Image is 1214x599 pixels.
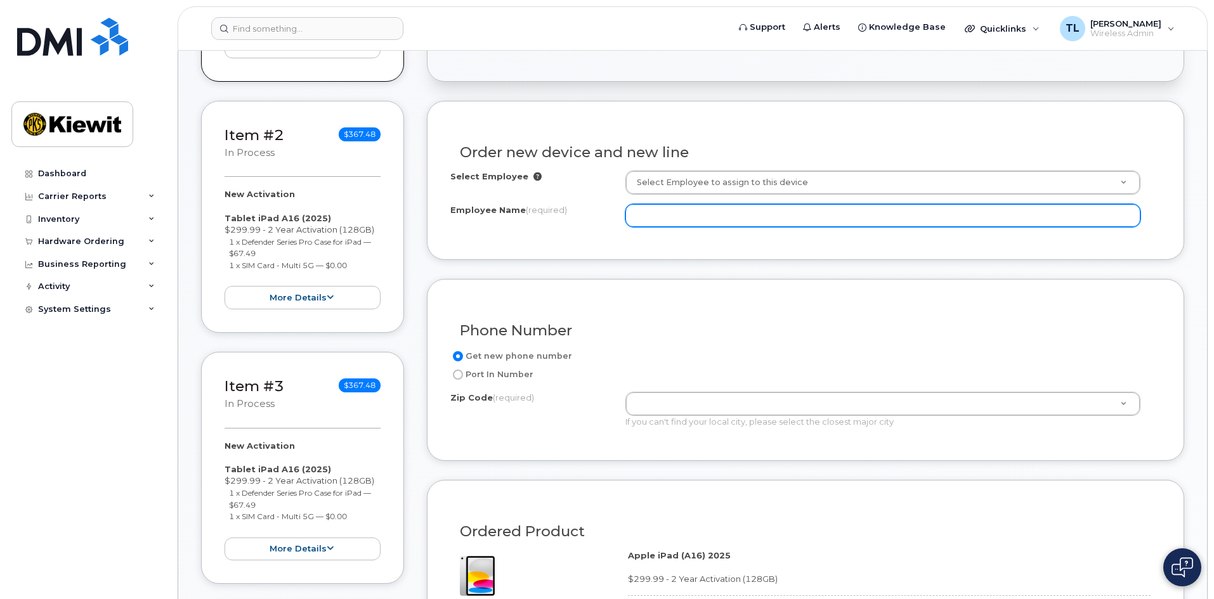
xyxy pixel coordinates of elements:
[1172,557,1193,577] img: Open chat
[339,378,381,392] span: $367.48
[229,237,371,259] small: 1 x Defender Series Pro Case for iPad — $67.49
[225,464,331,474] strong: Tablet iPad A16 (2025)
[628,550,731,560] strong: Apple iPad (A16) 2025
[225,441,295,451] strong: New Activation
[229,512,347,521] small: 1 x SIM Card - Multi 5G — $0.00
[814,21,840,34] span: Alerts
[339,127,381,141] span: $367.48
[450,367,533,382] label: Port In Number
[225,440,381,561] div: $299.99 - 2 Year Activation (128GB)
[225,398,275,409] small: in process
[956,16,1048,41] div: Quicklinks
[225,213,331,223] strong: Tablet iPad A16 (2025)
[225,286,381,309] button: more details
[626,171,1140,194] a: Select Employee to assign to this device
[450,349,572,364] label: Get new phone number
[225,189,295,199] strong: New Activation
[730,15,794,40] a: Support
[533,172,542,181] i: Selection will overwrite employee Name, Number, City and Business Units inputs
[1066,21,1080,36] span: TL
[980,23,1026,34] span: Quicklinks
[625,416,1140,428] div: If you can't find your local city, please select the closest major city
[225,147,275,158] small: in process
[450,171,528,183] label: Select Employee
[450,392,534,404] label: Zip Code
[453,370,463,380] input: Port In Number
[794,15,849,40] a: Alerts
[229,261,347,270] small: 1 x SIM Card - Multi 5G — $0.00
[1090,18,1161,29] span: [PERSON_NAME]
[869,21,946,34] span: Knowledge Base
[450,556,495,596] img: ipad_11.png
[526,205,567,215] span: (required)
[450,204,567,216] label: Employee Name
[460,145,1151,160] h3: Order new device and new line
[1090,29,1161,39] span: Wireless Admin
[849,15,955,40] a: Knowledge Base
[460,323,1151,338] h3: Phone Number
[225,126,284,144] a: Item #2
[225,188,381,309] div: $299.99 - 2 Year Activation (128GB)
[460,524,1151,539] h3: Ordered Product
[211,17,403,40] input: Find something...
[750,21,785,34] span: Support
[1051,16,1184,41] div: Tanner Lamoree
[628,574,778,584] span: $299.99 - 2 Year Activation (128GB)
[453,351,463,361] input: Get new phone number
[225,377,284,395] a: Item #3
[625,204,1140,227] input: Please fill out this field
[493,392,534,403] span: (required)
[225,538,381,561] button: more details
[629,177,808,188] span: Select Employee to assign to this device
[229,488,371,510] small: 1 x Defender Series Pro Case for iPad — $67.49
